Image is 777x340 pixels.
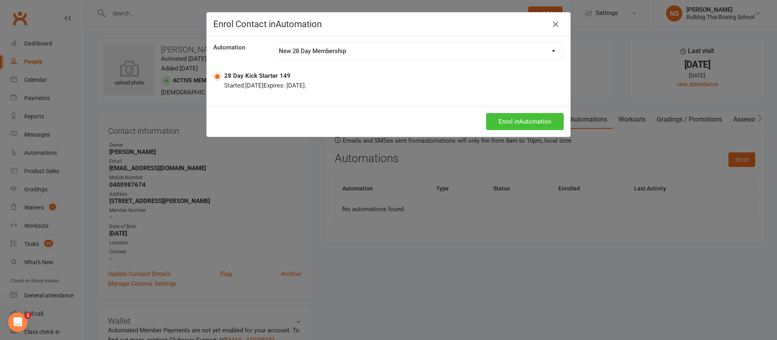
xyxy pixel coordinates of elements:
label: Automation [213,43,245,52]
button: Enrol inAutomation [486,113,564,130]
iframe: Intercom live chat [8,312,28,332]
strong: 28 Day Kick Starter 149 [224,72,291,79]
span: 1 [25,312,31,319]
div: Started: [DATE] Expires: [DATE] . [224,81,306,90]
h4: Enrol Contact in Automation [213,19,564,29]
